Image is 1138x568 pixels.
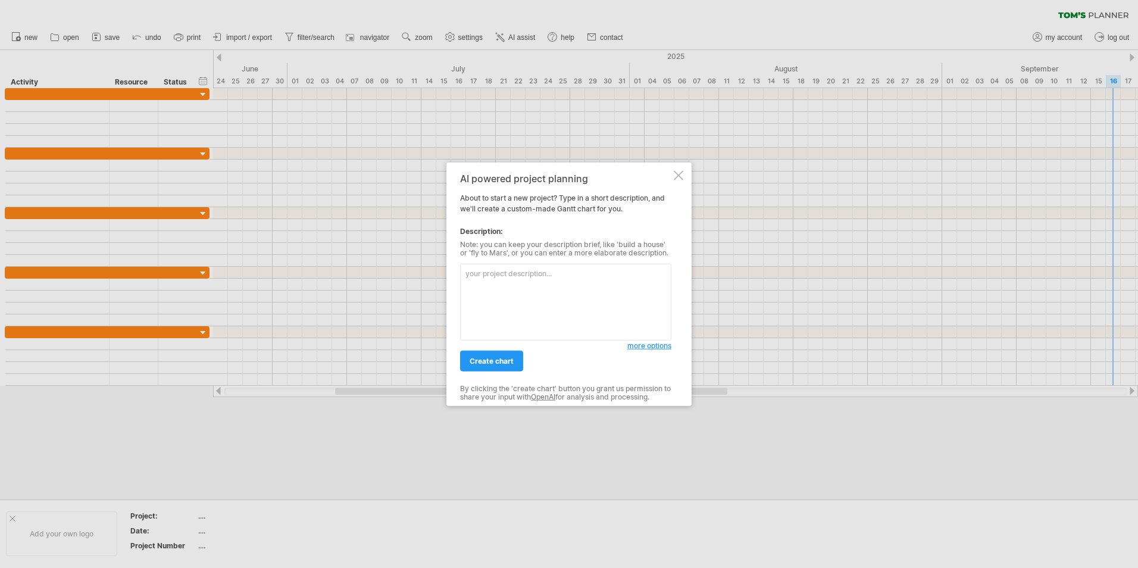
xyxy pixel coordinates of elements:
a: more options [627,341,671,351]
span: create chart [470,357,514,366]
a: OpenAI [531,392,555,401]
span: more options [627,341,671,350]
div: By clicking the 'create chart' button you grant us permission to share your input with for analys... [460,385,671,402]
div: Description: [460,226,671,237]
div: About to start a new project? Type in a short description, and we'll create a custom-made Gantt c... [460,173,671,395]
div: AI powered project planning [460,173,671,184]
a: create chart [460,351,523,372]
div: Note: you can keep your description brief, like 'build a house' or 'fly to Mars', or you can ente... [460,241,671,258]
